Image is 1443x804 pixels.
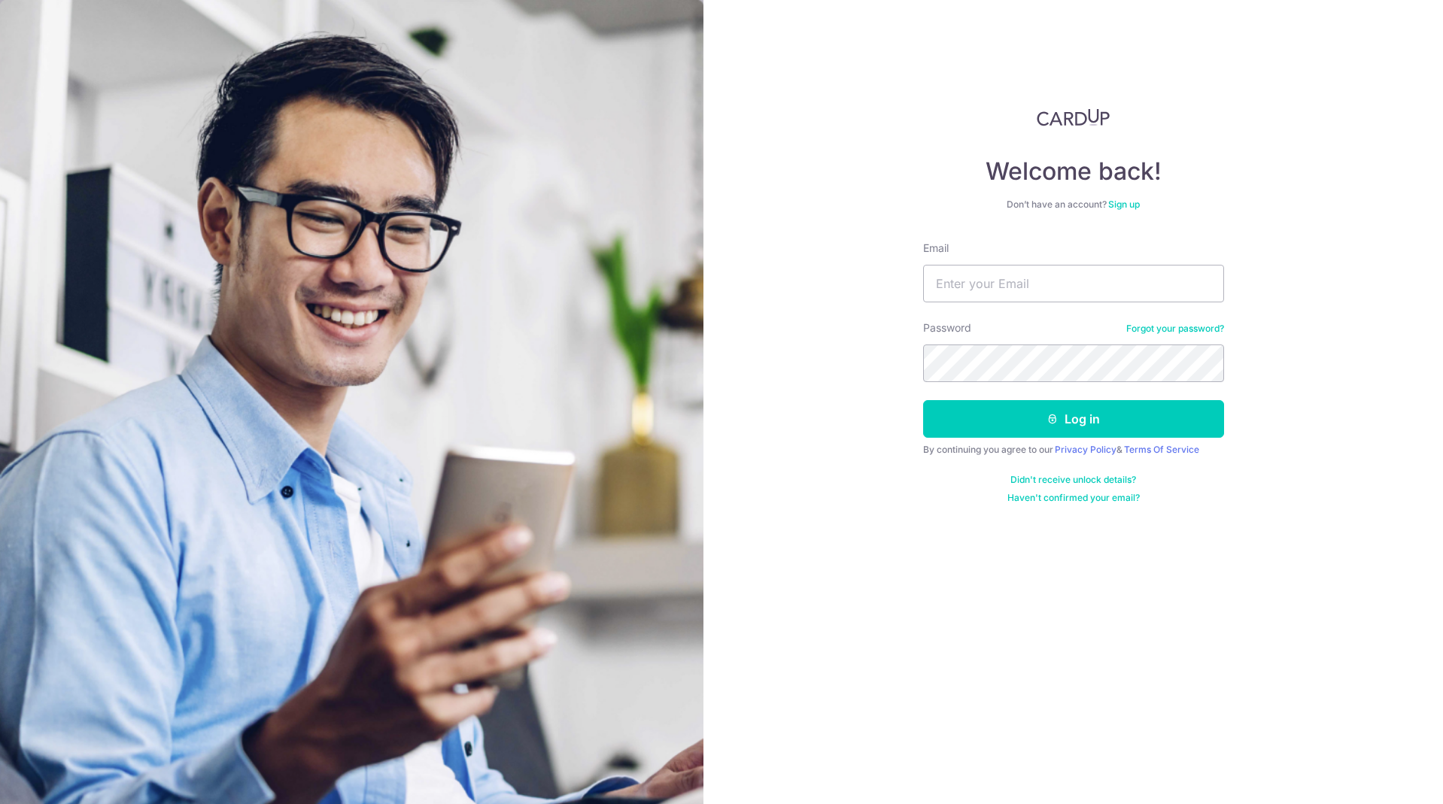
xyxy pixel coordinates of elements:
a: Forgot your password? [1126,323,1224,335]
a: Terms Of Service [1124,444,1199,455]
h4: Welcome back! [923,156,1224,187]
img: CardUp Logo [1037,108,1110,126]
button: Log in [923,400,1224,438]
a: Didn't receive unlock details? [1010,474,1136,486]
label: Password [923,320,971,335]
a: Haven't confirmed your email? [1007,492,1140,504]
a: Sign up [1108,199,1140,210]
input: Enter your Email [923,265,1224,302]
div: Don’t have an account? [923,199,1224,211]
div: By continuing you agree to our & [923,444,1224,456]
a: Privacy Policy [1055,444,1116,455]
label: Email [923,241,949,256]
